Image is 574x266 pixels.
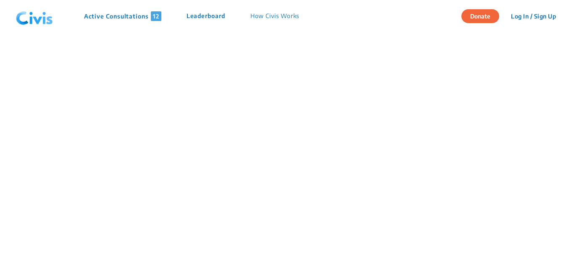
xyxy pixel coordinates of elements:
[506,10,561,23] button: Log In / Sign Up
[187,11,225,21] p: Leaderboard
[13,4,56,29] img: navlogo.png
[250,11,300,21] p: How Civis Works
[84,11,161,21] p: Active Consultations
[461,11,506,20] a: Donate
[151,11,161,21] span: 12
[461,9,499,23] button: Donate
